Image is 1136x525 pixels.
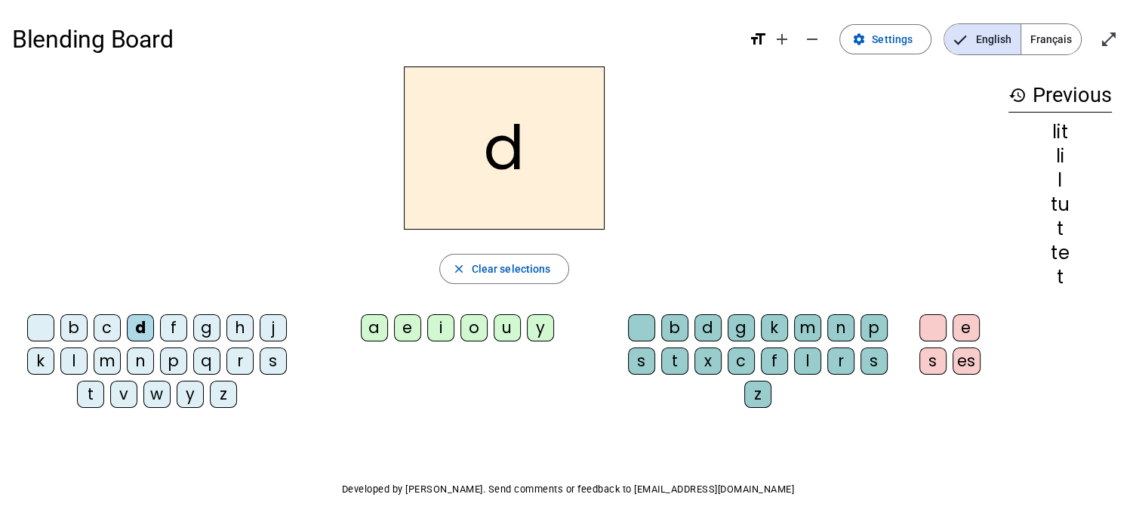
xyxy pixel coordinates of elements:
[872,30,913,48] span: Settings
[404,66,605,230] h2: d
[803,30,821,48] mat-icon: remove
[1008,86,1027,104] mat-icon: history
[127,314,154,341] div: d
[427,314,454,341] div: i
[839,24,931,54] button: Settings
[1100,30,1118,48] mat-icon: open_in_full
[728,314,755,341] div: g
[944,23,1082,55] mat-button-toggle-group: Language selection
[12,480,1124,499] p: Developed by [PERSON_NAME]. Send comments or feedback to [EMAIL_ADDRESS][DOMAIN_NAME]
[177,381,204,408] div: y
[628,347,655,375] div: s
[827,314,854,341] div: n
[226,314,254,341] div: h
[1008,123,1112,141] div: lit
[860,347,888,375] div: s
[1008,244,1112,262] div: te
[1008,147,1112,165] div: li
[1008,220,1112,238] div: t
[1008,196,1112,214] div: tu
[494,314,521,341] div: u
[744,381,771,408] div: z
[439,254,570,284] button: Clear selections
[226,347,254,375] div: r
[1008,268,1112,286] div: t
[452,262,466,276] mat-icon: close
[1094,24,1124,54] button: Enter full screen
[761,314,788,341] div: k
[1008,171,1112,190] div: l
[767,24,797,54] button: Increase font size
[761,347,788,375] div: f
[160,314,187,341] div: f
[694,347,722,375] div: x
[60,347,88,375] div: l
[794,347,821,375] div: l
[472,260,551,278] span: Clear selections
[661,347,688,375] div: t
[661,314,688,341] div: b
[460,314,488,341] div: o
[193,347,220,375] div: q
[260,347,287,375] div: s
[919,347,947,375] div: s
[773,30,791,48] mat-icon: add
[60,314,88,341] div: b
[361,314,388,341] div: a
[12,15,737,63] h1: Blending Board
[394,314,421,341] div: e
[794,314,821,341] div: m
[127,347,154,375] div: n
[94,347,121,375] div: m
[953,314,980,341] div: e
[77,381,104,408] div: t
[953,347,981,375] div: es
[527,314,554,341] div: y
[1008,79,1112,113] h3: Previous
[143,381,171,408] div: w
[860,314,888,341] div: p
[944,24,1021,54] span: English
[260,314,287,341] div: j
[110,381,137,408] div: v
[1021,24,1081,54] span: Français
[827,347,854,375] div: r
[728,347,755,375] div: c
[210,381,237,408] div: z
[193,314,220,341] div: g
[94,314,121,341] div: c
[694,314,722,341] div: d
[27,347,54,375] div: k
[797,24,827,54] button: Decrease font size
[160,347,187,375] div: p
[852,32,866,46] mat-icon: settings
[749,30,767,48] mat-icon: format_size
